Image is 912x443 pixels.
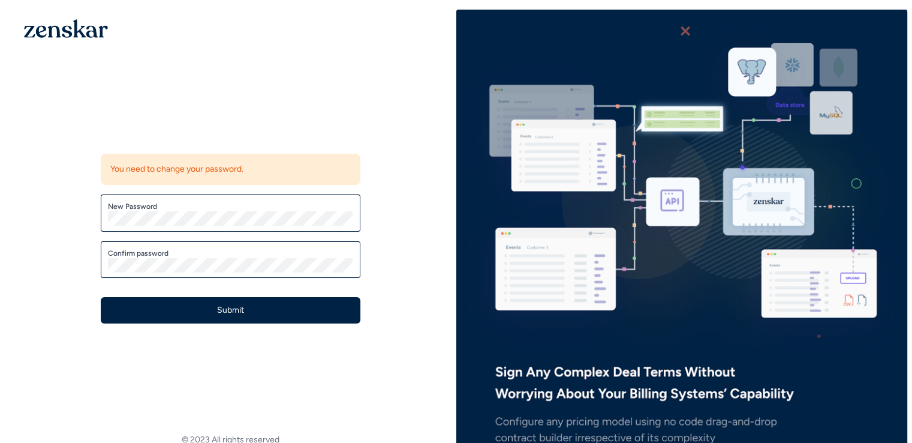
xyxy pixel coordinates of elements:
label: Confirm password [108,249,353,258]
label: New Password [108,202,353,211]
button: Submit [101,297,360,324]
div: You need to change your password. [101,154,360,185]
img: 1OGAJ2xQqyY4LXKgY66KYq0eOWRCkrZdAb3gUhuVAqdWPZE9SRJmCz+oDMSn4zDLXe31Ii730ItAGKgCKgCCgCikA4Av8PJUP... [24,19,108,38]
